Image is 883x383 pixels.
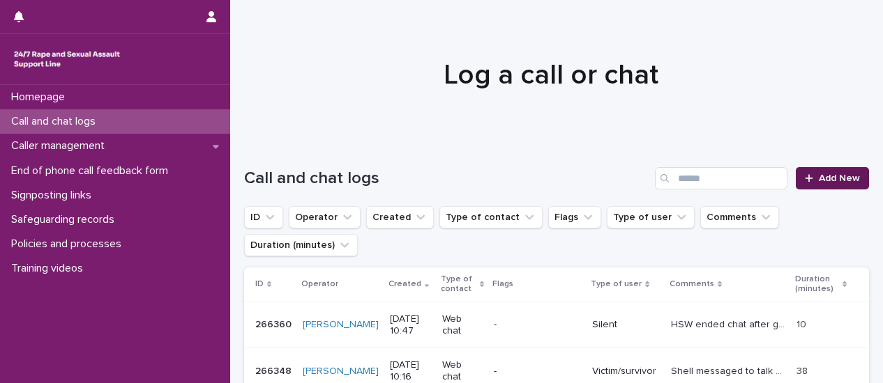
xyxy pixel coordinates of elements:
p: Safeguarding records [6,213,126,226]
p: Shell messaged to talk about her physical symptoms of her stored trauma from being groomed, coerc... [671,363,788,377]
tr: 266360266360 [PERSON_NAME] [DATE] 10:47Web chat-SilentHSW ended chat after giving the three messa... [244,302,869,348]
p: Victim/survivor [592,366,659,377]
p: ID [255,276,264,292]
p: - [494,366,581,377]
p: 266348 [255,363,294,377]
p: Web chat [442,313,483,337]
p: [DATE] 10:16 [390,359,431,383]
p: [DATE] 10:47 [390,313,431,337]
a: Add New [796,167,869,189]
p: Comments [670,276,714,292]
p: End of phone call feedback form [6,164,179,178]
button: ID [244,206,283,228]
button: Flags [548,206,601,228]
p: Policies and processes [6,237,133,251]
button: Operator [289,206,361,228]
p: Caller management [6,139,116,153]
p: Silent [592,319,659,331]
p: Type of contact [441,272,476,297]
p: Web chat [442,359,483,383]
h1: Call and chat logs [244,169,649,189]
p: Homepage [6,91,76,104]
p: HSW ended chat after giving the three messages. [671,316,788,331]
button: Created [366,206,434,228]
a: [PERSON_NAME] [303,319,379,331]
p: Signposting links [6,189,103,202]
p: Operator [301,276,338,292]
button: Comments [700,206,779,228]
p: Created [388,276,421,292]
button: Type of contact [439,206,543,228]
p: Flags [492,276,513,292]
p: - [494,319,581,331]
input: Search [655,167,787,189]
h1: Log a call or chat [244,58,859,92]
p: Duration (minutes) [795,272,839,297]
p: Call and chat logs [6,115,107,128]
span: Add New [819,173,860,183]
p: Type of user [591,276,642,292]
button: Duration (minutes) [244,234,358,256]
button: Type of user [607,206,695,228]
p: 266360 [255,316,294,331]
p: 38 [797,363,810,377]
p: Training videos [6,262,94,275]
p: 10 [797,316,809,331]
img: rhQMoQhaT3yELyF149Cw [11,45,123,73]
a: [PERSON_NAME] [303,366,379,377]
